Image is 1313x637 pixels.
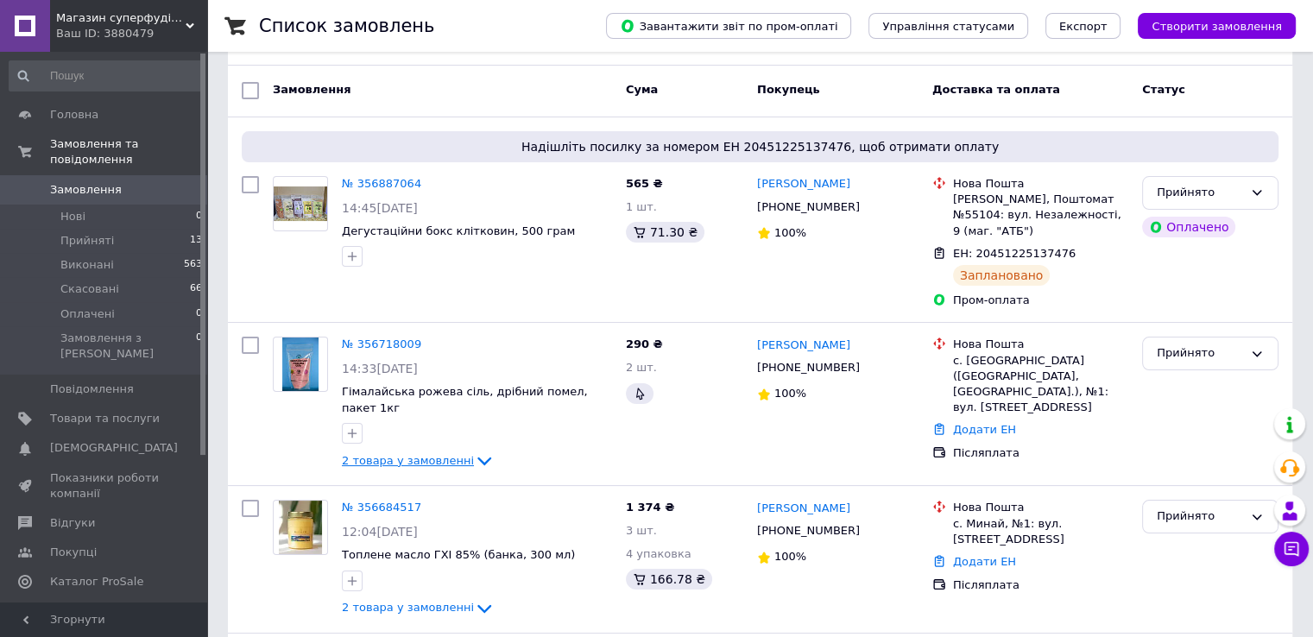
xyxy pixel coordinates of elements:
span: Прийняті [60,233,114,249]
span: Експорт [1059,20,1108,33]
span: 3 шт. [626,524,657,537]
a: Фото товару [273,337,328,392]
a: Додати ЕН [953,555,1016,568]
span: 0 [196,306,202,322]
span: 66 [190,281,202,297]
span: 100% [774,550,806,563]
span: Товари та послуги [50,411,160,426]
span: Замовлення з [PERSON_NAME] [60,331,196,362]
div: Прийнято [1157,184,1243,202]
span: 565 ₴ [626,177,663,190]
div: Післяплата [953,445,1128,461]
a: № 356887064 [342,177,421,190]
span: 1 374 ₴ [626,501,674,514]
a: Створити замовлення [1120,19,1296,32]
span: Оплачені [60,306,115,322]
div: Нова Пошта [953,337,1128,352]
span: Виконані [60,257,114,273]
span: Управління статусами [882,20,1014,33]
span: Завантажити звіт по пром-оплаті [620,18,837,34]
div: Прийнято [1157,508,1243,526]
a: Фото товару [273,176,328,231]
span: 100% [774,226,806,239]
span: 563 [184,257,202,273]
div: Післяплата [953,577,1128,593]
span: 1 шт. [626,200,657,213]
span: Каталог ProSale [50,574,143,590]
button: Управління статусами [868,13,1028,39]
div: с. [GEOGRAPHIC_DATA] ([GEOGRAPHIC_DATA], [GEOGRAPHIC_DATA].), №1: вул. [STREET_ADDRESS] [953,353,1128,416]
h1: Список замовлень [259,16,434,36]
span: 100% [774,387,806,400]
div: 71.30 ₴ [626,222,704,243]
a: 2 товара у замовленні [342,454,495,467]
a: Топлене масло ГХІ 85% (банка, 300 мл) [342,548,575,561]
span: Надішліть посилку за номером ЕН 20451225137476, щоб отримати оплату [249,138,1272,155]
span: 2 товара у замовленні [342,454,474,467]
img: Фото товару [282,337,318,391]
a: 2 товара у замовленні [342,601,495,614]
div: Пром-оплата [953,293,1128,308]
div: 166.78 ₴ [626,569,712,590]
span: Головна [50,107,98,123]
span: Скасовані [60,281,119,297]
a: № 356718009 [342,337,421,350]
div: Прийнято [1157,344,1243,363]
a: № 356684517 [342,501,421,514]
span: Cума [626,83,658,96]
a: [PERSON_NAME] [757,337,850,354]
button: Створити замовлення [1138,13,1296,39]
span: Створити замовлення [1152,20,1282,33]
span: [DEMOGRAPHIC_DATA] [50,440,178,456]
div: Нова Пошта [953,500,1128,515]
div: Ваш ID: 3880479 [56,26,207,41]
input: Пошук [9,60,204,91]
img: Фото товару [279,501,322,554]
span: 4 упаковка [626,547,691,560]
a: Додати ЕН [953,423,1016,436]
div: [PERSON_NAME], Поштомат №55104: вул. Незалежності, 9 (маг. "АТБ") [953,192,1128,239]
a: Гімалайська рожева сіль, дрібний помел, пакет 1кг [342,385,588,414]
div: Нова Пошта [953,176,1128,192]
span: Повідомлення [50,382,134,397]
div: с. Минай, №1: вул. [STREET_ADDRESS] [953,516,1128,547]
span: Відгуки [50,515,95,531]
span: 0 [196,209,202,224]
button: Експорт [1045,13,1121,39]
span: 290 ₴ [626,337,663,350]
span: Показники роботи компанії [50,470,160,501]
span: Замовлення [50,182,122,198]
span: 13 [190,233,202,249]
span: 12:04[DATE] [342,525,418,539]
div: Оплачено [1142,217,1235,237]
span: Замовлення та повідомлення [50,136,207,167]
div: [PHONE_NUMBER] [754,520,863,542]
span: Замовлення [273,83,350,96]
span: 2 шт. [626,361,657,374]
span: ЕН: 20451225137476 [953,247,1076,260]
span: Покупець [757,83,820,96]
span: 14:33[DATE] [342,362,418,375]
span: Магазин суперфудів "Just Healthy" [56,10,186,26]
div: Заплановано [953,265,1051,286]
div: [PHONE_NUMBER] [754,356,863,379]
a: [PERSON_NAME] [757,501,850,517]
img: Фото товару [274,186,327,222]
div: [PHONE_NUMBER] [754,196,863,218]
span: 0 [196,331,202,362]
span: 2 товара у замовленні [342,601,474,614]
button: Чат з покупцем [1274,532,1309,566]
span: Доставка та оплата [932,83,1060,96]
span: 14:45[DATE] [342,201,418,215]
span: Статус [1142,83,1185,96]
span: Нові [60,209,85,224]
button: Завантажити звіт по пром-оплаті [606,13,851,39]
a: Фото товару [273,500,328,555]
a: Дегустаційни бокс клітковин, 500 грам [342,224,575,237]
span: Покупці [50,545,97,560]
a: [PERSON_NAME] [757,176,850,192]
